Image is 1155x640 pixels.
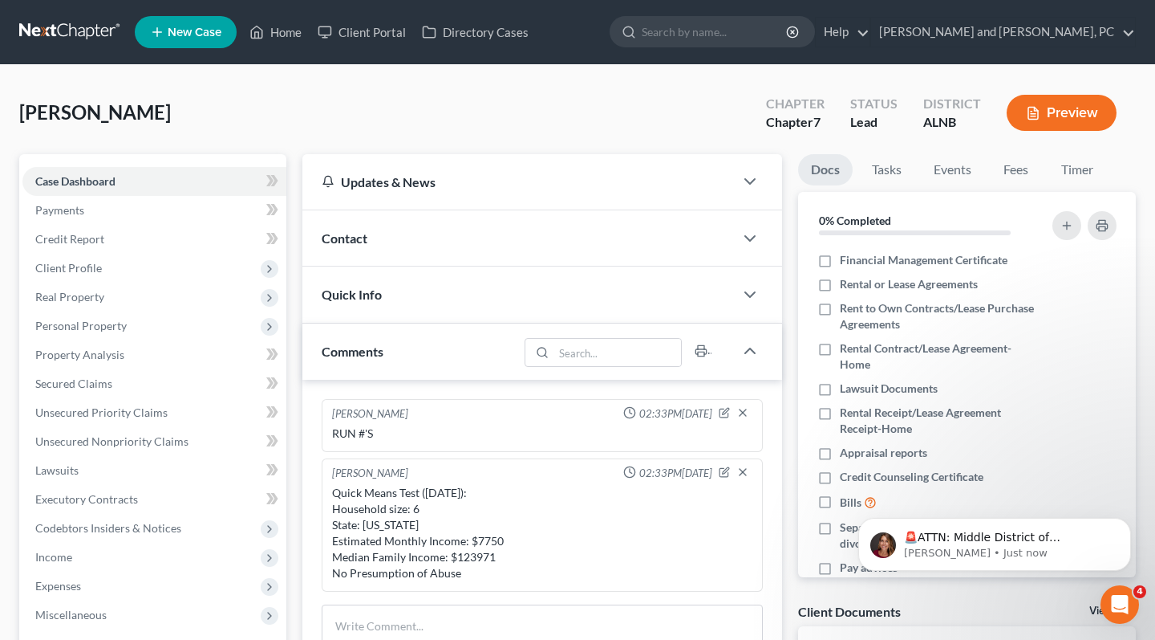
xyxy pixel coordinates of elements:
span: Secured Claims [35,377,112,390]
span: Rental or Lease Agreements [840,276,978,292]
div: Lead [850,113,898,132]
span: Rent to Own Contracts/Lease Purchase Agreements [840,300,1038,332]
a: Case Dashboard [22,167,286,196]
span: Rental Receipt/Lease Agreement Receipt-Home [840,405,1038,437]
span: Real Property [35,290,104,304]
iframe: Intercom live chat [1100,585,1139,624]
span: 7 [813,114,821,129]
div: [PERSON_NAME] [332,466,408,482]
span: Property Analysis [35,348,124,361]
span: Lawsuits [35,463,79,477]
a: Home [241,18,310,47]
span: Quick Info [322,287,382,302]
strong: 0% Completed [819,214,891,227]
a: Timer [1048,154,1106,185]
span: Credit Counseling Certificate [840,469,983,485]
a: Unsecured Priority Claims [22,398,286,427]
span: Client Profile [35,261,102,275]
div: ALNB [923,113,981,132]
span: 02:33PM[DATE] [639,466,712,481]
span: Comments [322,344,383,359]
span: Rental Contract/Lease Agreement-Home [840,340,1038,373]
a: Property Analysis [22,340,286,369]
span: Codebtors Insiders & Notices [35,521,181,535]
div: Quick Means Test ([DATE]): Household size: 6 State: [US_STATE] Estimated Monthly Income: $7750 Me... [332,485,752,581]
div: RUN #'S [332,426,752,442]
a: Secured Claims [22,369,286,398]
a: Fees [991,154,1042,185]
span: 02:33PM[DATE] [639,406,712,422]
a: Credit Report [22,225,286,254]
a: View All [1089,605,1129,617]
a: Tasks [859,154,914,185]
span: Unsecured Nonpriority Claims [35,434,188,448]
a: Events [921,154,984,185]
a: [PERSON_NAME] and [PERSON_NAME], PC [871,18,1135,47]
span: New Case [168,26,221,39]
span: Expenses [35,579,81,593]
span: Lawsuit Documents [840,381,938,397]
div: District [923,95,981,113]
div: Status [850,95,898,113]
iframe: Intercom notifications message [834,484,1155,597]
span: Appraisal reports [840,445,927,461]
input: Search... [553,339,681,366]
div: Client Documents [798,603,901,620]
div: [PERSON_NAME] [332,406,408,422]
span: Unsecured Priority Claims [35,406,168,419]
span: Personal Property [35,319,127,332]
span: Executory Contracts [35,492,138,506]
span: Financial Management Certificate [840,252,1007,268]
span: 4 [1133,585,1146,598]
div: Chapter [766,113,825,132]
div: Chapter [766,95,825,113]
a: Client Portal [310,18,414,47]
span: Payments [35,203,84,217]
button: Preview [1007,95,1116,131]
span: Contact [322,230,367,246]
input: Search by name... [642,17,788,47]
div: Updates & News [322,173,715,190]
span: [PERSON_NAME] [19,100,171,124]
a: Lawsuits [22,456,286,485]
span: Case Dashboard [35,174,115,188]
a: Payments [22,196,286,225]
span: Income [35,550,72,564]
span: Credit Report [35,232,104,246]
a: Unsecured Nonpriority Claims [22,427,286,456]
span: Miscellaneous [35,608,107,622]
a: Docs [798,154,853,185]
a: Executory Contracts [22,485,286,514]
a: Directory Cases [414,18,537,47]
a: Help [816,18,869,47]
